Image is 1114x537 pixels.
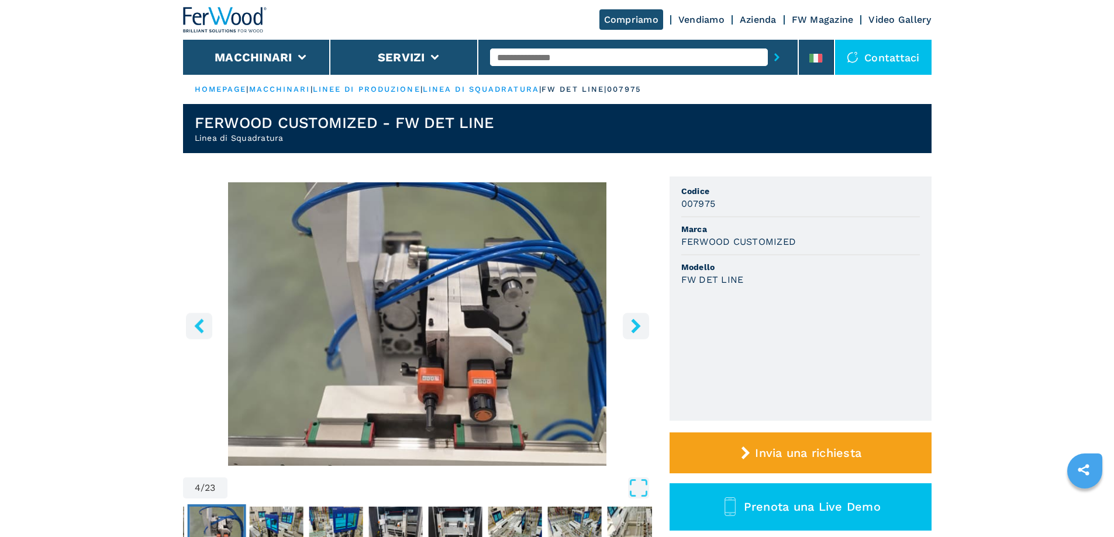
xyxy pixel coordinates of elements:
span: 4 [195,483,201,493]
h3: FW DET LINE [681,273,744,286]
span: | [246,85,249,93]
a: Vendiamo [678,14,725,25]
button: right-button [623,313,649,339]
a: Compriamo [599,9,663,30]
a: Video Gallery [868,14,931,25]
a: linea di squadratura [423,85,539,93]
button: Servizi [378,50,425,64]
p: 007975 [607,84,642,95]
button: left-button [186,313,212,339]
span: Prenota una Live Demo [744,500,881,514]
a: macchinari [249,85,311,93]
span: Codice [681,185,920,197]
a: HOMEPAGE [195,85,247,93]
span: / [201,483,205,493]
h1: FERWOOD CUSTOMIZED - FW DET LINE [195,113,495,132]
span: 23 [205,483,216,493]
div: Contattaci [835,40,932,75]
button: submit-button [768,44,786,71]
p: fw det line | [542,84,607,95]
button: Invia una richiesta [670,432,932,473]
img: Contattaci [847,51,858,63]
a: Azienda [740,14,777,25]
div: Go to Slide 4 [183,182,652,466]
span: | [311,85,313,93]
button: Prenota una Live Demo [670,483,932,531]
a: sharethis [1069,455,1098,484]
span: | [420,85,423,93]
img: Ferwood [183,7,267,33]
span: Modello [681,261,920,273]
span: Invia una richiesta [755,446,861,460]
a: linee di produzione [313,85,420,93]
iframe: Chat [1064,484,1105,528]
span: | [539,85,542,93]
a: FW Magazine [792,14,854,25]
h2: Linea di Squadratura [195,132,495,144]
h3: FERWOOD CUSTOMIZED [681,235,796,248]
h3: 007975 [681,197,716,210]
button: Open Fullscreen [230,477,649,498]
button: Macchinari [215,50,292,64]
span: Marca [681,223,920,235]
img: Linea di Squadratura FERWOOD CUSTOMIZED FW DET LINE [183,182,652,466]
